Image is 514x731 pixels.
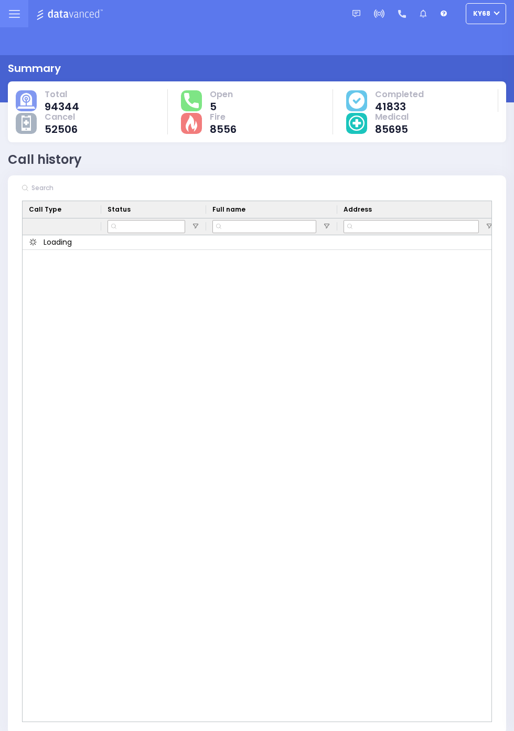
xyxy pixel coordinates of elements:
span: Total [45,89,79,100]
span: ky68 [473,9,490,18]
img: cause-cover.svg [349,92,365,108]
span: 94344 [45,101,79,112]
span: Medical [375,112,409,122]
span: Completed [375,89,424,100]
button: ky68 [466,3,506,24]
img: fire-cause.svg [186,115,197,132]
span: Call Type [29,205,61,214]
input: Full name Filter Input [212,220,316,233]
img: message.svg [352,10,360,18]
img: Logo [36,7,106,20]
button: Open Filter Menu [323,222,331,231]
input: Status Filter Input [108,220,185,233]
input: Address Filter Input [344,220,479,233]
button: Open Filter Menu [191,222,200,231]
span: Full name [212,205,245,214]
span: 85695 [375,124,409,134]
span: 41833 [375,101,424,112]
img: total-cause.svg [17,93,35,109]
img: total-response.svg [184,93,199,108]
span: Status [108,205,131,214]
span: 8556 [210,124,237,134]
span: 52506 [45,124,78,134]
span: Loading [44,237,72,248]
span: Cancel [45,112,78,122]
div: Summary [8,60,61,76]
input: Search [28,179,186,197]
button: Open Filter Menu [485,222,494,231]
span: 5 [210,101,233,112]
span: Address [344,205,372,214]
span: Open [210,89,233,100]
span: Fire [210,112,237,122]
div: Call history [8,150,82,169]
img: other-cause.svg [22,116,31,131]
img: medical-cause.svg [349,116,365,131]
